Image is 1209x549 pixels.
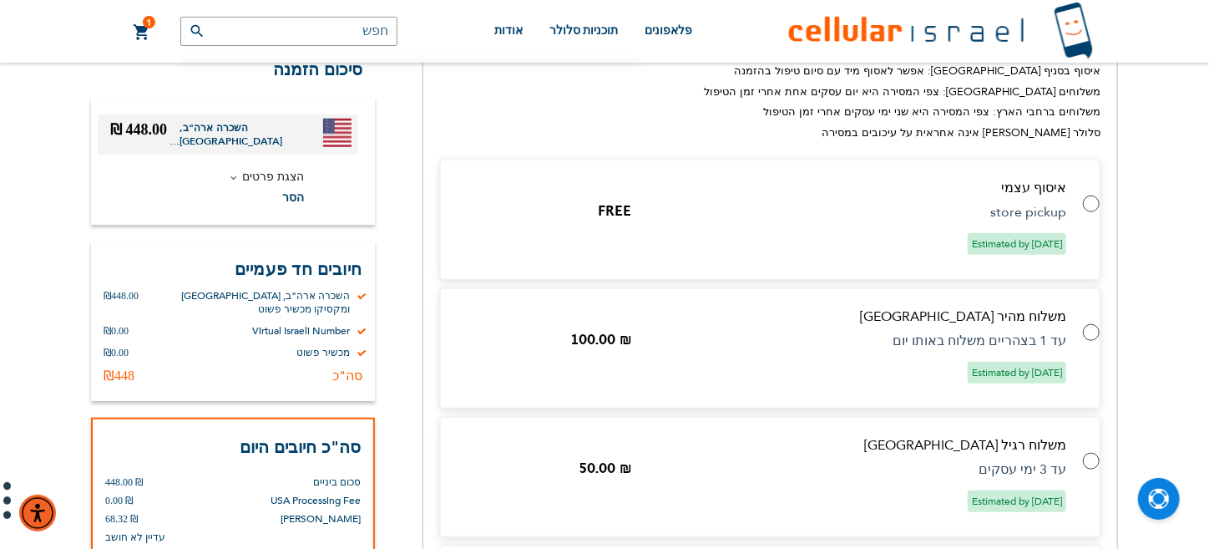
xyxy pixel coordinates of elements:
strong: סה"כ חיובים היום [240,436,361,459]
div: סה"כ [332,368,362,384]
td: עד 1 בצהריים משלוח באותו יום [652,333,1066,348]
a: השכרה ארה"ב, [GEOGRAPHIC_DATA] ומקסיקו מכשיר פשוט [167,121,304,148]
span: תוכניות סלולר [549,24,619,37]
td: איסוף עצמי [478,180,1066,196]
span: סיכום הזמנה [273,58,362,81]
span: ‏68.32 ₪ [105,510,138,528]
span: ‏448.00 ₪ [105,473,143,491]
span: הצגת פרטים [242,169,304,185]
h3: חיובים חד פעמיים [104,258,362,281]
span: פלאפונים [645,24,692,37]
div: תפריט נגישות [19,495,56,531]
span: USA Processing Fee [271,494,361,507]
th: סכום ביניים [230,460,361,491]
td: משלוח רגיל [GEOGRAPHIC_DATA] [478,438,1066,453]
span: ‏0.00 ₪ [105,491,133,510]
span: 1 [146,16,152,29]
td: משלוח מהיר [GEOGRAPHIC_DATA] [478,309,1066,324]
div: ₪0.00 [104,346,129,359]
img: לוגו סלולר ישראל [789,2,1093,61]
span: עדיין לא חושב [105,531,165,544]
div: Virtual Israeli Number [252,324,350,338]
span: אודות [494,24,523,37]
span: Estimated by [DATE] [968,362,1066,384]
input: חפש [180,17,397,46]
td: עד 3 ימי עסקים [652,462,1066,477]
td: store pickup [652,205,1066,220]
th: [PERSON_NAME] [230,510,361,528]
span: ‏100.00 ₪ [570,333,631,348]
span: הסר [282,190,304,206]
a: 1 [133,23,151,43]
span: ‏448.00 ₪ [110,121,167,138]
span: Estimated by [DATE] [968,491,1066,512]
div: ₪448.00 [104,289,139,316]
span: FREE [598,205,631,220]
span: Estimated by [DATE] [968,233,1066,255]
img: השכרה ארה"ב, קנדה ומקסיקו מכשיר פשוט [323,119,352,147]
div: ₪0.00 [104,324,129,338]
span: ‏50.00 ₪ [579,462,631,477]
div: מכשיר פשוט [296,346,350,359]
div: השכרה ארה"ב, [GEOGRAPHIC_DATA] ומקסיקו מכשיר פשוט [151,289,350,316]
div: ₪448 [104,368,134,384]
